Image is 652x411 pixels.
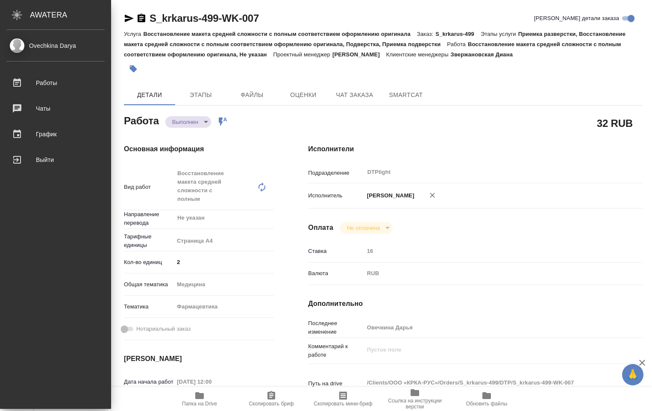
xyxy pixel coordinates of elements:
[124,232,174,250] p: Тарифные единицы
[124,183,174,191] p: Вид работ
[124,302,174,311] p: Тематика
[2,123,109,145] a: График
[308,191,364,200] p: Исполнитель
[417,31,435,37] p: Заказ:
[307,387,379,411] button: Скопировать мини-бриф
[314,401,372,407] span: Скопировать мини-бриф
[385,90,426,100] span: SmartCat
[332,51,386,58] p: [PERSON_NAME]
[384,398,446,410] span: Ссылка на инструкции верстки
[136,13,147,23] button: Скопировать ссылку
[379,387,451,411] button: Ссылка на инструкции верстки
[308,144,643,154] h4: Исполнители
[6,153,105,166] div: Выйти
[174,376,249,388] input: Пустое поле
[451,51,519,58] p: Звержановская Диана
[124,378,174,386] p: Дата начала работ
[308,342,364,359] p: Комментарий к работе
[334,90,375,100] span: Чат заказа
[534,14,619,23] span: [PERSON_NAME] детали заказа
[622,364,643,385] button: 🙏
[143,31,417,37] p: Восстановление макета средней сложности с полным соответствием оформлению оригинала
[308,247,364,255] p: Ставка
[124,258,174,267] p: Кол-во единиц
[364,245,615,257] input: Пустое поле
[340,222,393,234] div: Выполнен
[124,112,159,128] h2: Работа
[249,401,294,407] span: Скопировать бриф
[597,116,633,130] h2: 32 RUB
[364,376,615,390] textarea: /Clients/ООО «КРКА-РУС»/Orders/S_krkarus-499/DTP/S_krkarus-499-WK-007
[451,387,523,411] button: Обновить файлы
[124,59,143,78] button: Добавить тэг
[182,401,217,407] span: Папка на Drive
[308,169,364,177] p: Подразделение
[6,76,105,89] div: Работы
[174,277,274,292] div: Медицина
[124,280,174,289] p: Общая тематика
[308,319,364,336] p: Последнее изменение
[447,41,468,47] p: Работа
[2,72,109,94] a: Работы
[30,6,111,23] div: AWATERA
[150,12,259,24] a: S_krkarus-499-WK-007
[136,325,191,333] span: Нотариальный заказ
[235,387,307,411] button: Скопировать бриф
[273,51,332,58] p: Проектный менеджер
[164,387,235,411] button: Папка на Drive
[124,144,274,154] h4: Основная информация
[124,31,143,37] p: Услуга
[174,234,274,248] div: Страница А4
[6,41,105,50] div: Ovechkina Darya
[364,191,414,200] p: [PERSON_NAME]
[308,299,643,309] h4: Дополнительно
[129,90,170,100] span: Детали
[481,31,518,37] p: Этапы услуги
[170,118,201,126] button: Выполнен
[308,379,364,388] p: Путь на drive
[423,186,442,205] button: Удалить исполнителя
[124,354,274,364] h4: [PERSON_NAME]
[165,116,211,128] div: Выполнен
[124,210,174,227] p: Направление перевода
[308,269,364,278] p: Валюта
[283,90,324,100] span: Оценки
[386,51,451,58] p: Клиентские менеджеры
[626,366,640,384] span: 🙏
[232,90,273,100] span: Файлы
[174,299,274,314] div: Фармацевтика
[435,31,481,37] p: S_krkarus-499
[6,128,105,141] div: График
[466,401,508,407] span: Обновить файлы
[124,13,134,23] button: Скопировать ссылку для ЯМессенджера
[344,224,382,232] button: Не оплачена
[2,98,109,119] a: Чаты
[364,266,615,281] div: RUB
[174,256,274,268] input: ✎ Введи что-нибудь
[6,102,105,115] div: Чаты
[180,90,221,100] span: Этапы
[308,223,333,233] h4: Оплата
[364,321,615,334] input: Пустое поле
[2,149,109,170] a: Выйти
